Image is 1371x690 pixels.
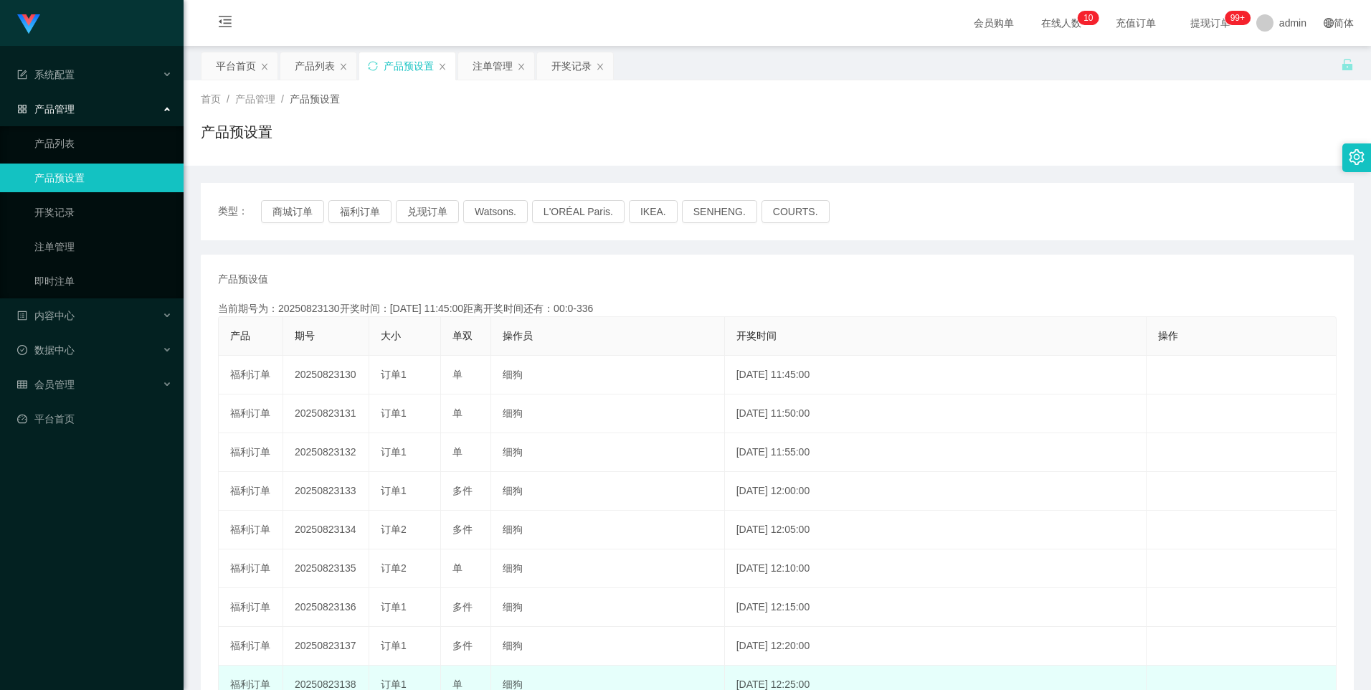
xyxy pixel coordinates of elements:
span: / [281,93,284,105]
h1: 产品预设置 [201,121,272,143]
button: COURTS. [762,200,830,223]
button: IKEA. [629,200,678,223]
td: 福利订单 [219,356,283,394]
td: 细狗 [491,394,725,433]
button: Watsons. [463,200,528,223]
span: 订单1 [381,446,407,458]
span: 多件 [452,524,473,535]
span: 多件 [452,601,473,613]
a: 注单管理 [34,232,172,261]
td: 福利订单 [219,472,283,511]
td: [DATE] 12:20:00 [725,627,1147,666]
span: 在线人数 [1034,18,1088,28]
span: 订单1 [381,485,407,496]
span: 系统配置 [17,69,75,80]
td: 20250823131 [283,394,369,433]
button: 福利订单 [328,200,392,223]
i: 图标: form [17,70,27,80]
td: [DATE] 12:00:00 [725,472,1147,511]
div: 当前期号为：20250823130开奖时间：[DATE] 11:45:00距离开奖时间还有：00:0-336 [218,301,1337,316]
span: 订单1 [381,640,407,651]
span: 类型： [218,200,261,223]
td: 细狗 [491,511,725,549]
td: 福利订单 [219,394,283,433]
span: 首页 [201,93,221,105]
a: 图标: dashboard平台首页 [17,405,172,433]
div: 开奖记录 [551,52,592,80]
td: 福利订单 [219,511,283,549]
i: 图标: check-circle-o [17,345,27,355]
i: 图标: profile [17,311,27,321]
sup: 926 [1225,11,1251,25]
td: 福利订单 [219,627,283,666]
span: 内容中心 [17,310,75,321]
td: 20250823130 [283,356,369,394]
a: 产品预设置 [34,164,172,192]
span: 订单1 [381,679,407,690]
i: 图标: global [1324,18,1334,28]
td: 细狗 [491,627,725,666]
span: 产品预设值 [218,272,268,287]
td: [DATE] 11:45:00 [725,356,1147,394]
td: 福利订单 [219,433,283,472]
span: 单 [452,369,462,380]
div: 产品预设置 [384,52,434,80]
td: 20250823136 [283,588,369,627]
span: 产品管理 [235,93,275,105]
td: 福利订单 [219,588,283,627]
span: 单 [452,679,462,690]
i: 图标: close [517,62,526,71]
td: [DATE] 11:55:00 [725,433,1147,472]
a: 开奖记录 [34,198,172,227]
span: 产品预设置 [290,93,340,105]
button: SENHENG. [682,200,757,223]
span: 多件 [452,640,473,651]
i: 图标: close [438,62,447,71]
i: 图标: unlock [1341,58,1354,71]
i: 图标: menu-fold [201,1,250,47]
div: 注单管理 [473,52,513,80]
td: 细狗 [491,356,725,394]
i: 图标: sync [368,61,378,71]
sup: 10 [1078,11,1099,25]
span: 操作员 [503,330,533,341]
button: 商城订单 [261,200,324,223]
span: 单 [452,562,462,574]
img: logo.9652507e.png [17,14,40,34]
span: 开奖时间 [736,330,777,341]
td: [DATE] 12:05:00 [725,511,1147,549]
span: 产品 [230,330,250,341]
td: 福利订单 [219,549,283,588]
td: 细狗 [491,549,725,588]
span: 订单2 [381,524,407,535]
span: 充值订单 [1109,18,1163,28]
td: [DATE] 11:50:00 [725,394,1147,433]
span: 单双 [452,330,473,341]
td: 20250823137 [283,627,369,666]
span: 提现订单 [1183,18,1238,28]
i: 图标: setting [1349,149,1365,165]
span: 大小 [381,330,401,341]
a: 即时注单 [34,267,172,296]
span: 会员管理 [17,379,75,390]
td: 细狗 [491,433,725,472]
span: 数据中心 [17,344,75,356]
i: 图标: close [596,62,604,71]
span: 订单1 [381,601,407,613]
span: 订单1 [381,407,407,419]
i: 图标: close [339,62,348,71]
span: 单 [452,446,462,458]
td: 20250823132 [283,433,369,472]
p: 0 [1088,11,1094,25]
i: 图标: close [260,62,269,71]
span: 订单2 [381,562,407,574]
div: 产品列表 [295,52,335,80]
div: 平台首页 [216,52,256,80]
i: 图标: table [17,379,27,389]
p: 1 [1083,11,1088,25]
td: 细狗 [491,588,725,627]
td: 20250823135 [283,549,369,588]
span: 操作 [1158,330,1178,341]
span: 单 [452,407,462,419]
td: 20250823134 [283,511,369,549]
